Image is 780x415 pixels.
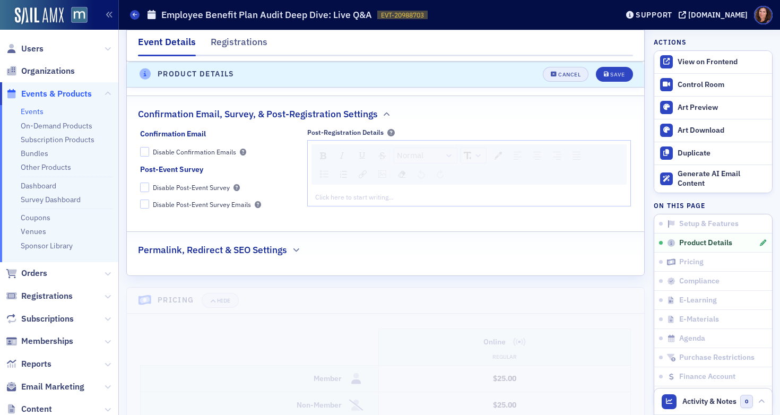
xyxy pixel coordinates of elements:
[530,148,545,163] div: Center
[64,7,88,25] a: View Homepage
[654,96,772,119] a: Art Preview
[679,276,720,286] span: Compliance
[21,121,92,131] a: On-Demand Products
[21,290,73,302] span: Registrations
[688,10,748,20] div: [DOMAIN_NAME]
[21,267,47,279] span: Orders
[158,295,194,306] h4: Pricing
[549,148,565,163] div: Right
[678,149,767,158] div: Duplicate
[140,128,206,140] div: Confirmation Email
[654,165,772,193] button: Generate AI Email Content
[336,167,351,181] div: Ordered
[682,396,736,407] span: Activity & Notes
[459,148,488,163] div: rdw-font-size-control
[596,67,632,82] button: Save
[6,335,73,347] a: Memberships
[678,103,767,113] div: Art Preview
[397,150,423,162] span: Normal
[71,7,88,23] img: SailAMX
[138,107,378,121] h2: Confirmation Email, Survey, & Post-Registration Settings
[334,148,350,163] div: Italic
[316,149,330,163] div: Bold
[679,353,755,362] span: Purchase Restrictions
[678,169,767,188] div: Generate AI Email Content
[314,373,342,384] h4: Member
[21,335,73,347] span: Memberships
[6,65,75,77] a: Organizations
[375,167,390,181] div: Image
[414,167,429,181] div: Undo
[654,37,687,47] h4: Actions
[6,290,73,302] a: Registrations
[6,88,92,100] a: Events & Products
[297,400,342,411] h4: Non-Member
[461,148,486,163] a: Font Size
[202,293,239,308] button: Hide
[679,257,704,267] span: Pricing
[679,315,719,324] span: E-Materials
[153,183,230,192] div: Disable Post-Event Survey
[392,167,412,181] div: rdw-remove-control
[6,43,44,55] a: Users
[394,148,457,163] a: Block Type
[21,43,44,55] span: Users
[21,381,84,393] span: Email Marketing
[394,148,457,163] div: rdw-dropdown
[314,167,353,181] div: rdw-list-control
[21,135,94,144] a: Subscription Products
[211,35,267,55] div: Registrations
[140,183,150,192] input: Disable Post-Event Survey
[21,195,81,204] a: Survey Dashboard
[21,313,74,325] span: Subscriptions
[6,358,51,370] a: Reports
[21,88,92,100] span: Events & Products
[21,358,51,370] span: Reports
[140,164,203,175] div: Post-Event Survey
[461,148,487,163] div: rdw-dropdown
[21,241,73,250] a: Sponsor Library
[654,201,773,210] h4: On this page
[381,11,424,20] span: EVT-20988703
[754,6,773,24] span: Profile
[678,126,767,135] div: Art Download
[316,192,623,202] div: rdw-editor
[636,10,672,20] div: Support
[140,200,150,209] input: Disable Post-Event Survey Emails
[21,403,52,415] span: Content
[153,148,236,157] div: Disable Confirmation Emails
[558,72,580,77] div: Cancel
[654,142,772,165] button: Duplicate
[394,167,410,181] div: Remove
[140,147,150,157] input: Disable Confirmation Emails
[21,149,48,158] a: Bundles
[21,181,56,191] a: Dashboard
[412,167,449,181] div: rdw-history-control
[679,238,732,248] span: Product Details
[15,7,64,24] a: SailAMX
[316,167,332,181] div: Unordered
[375,149,390,163] div: Strikethrough
[679,219,739,229] span: Setup & Features
[217,298,231,304] div: Hide
[6,381,84,393] a: Email Marketing
[488,148,508,163] div: rdw-color-picker
[21,213,50,222] a: Coupons
[392,148,459,163] div: rdw-block-control
[483,336,506,348] h4: Online
[654,74,772,96] a: Control Room
[610,72,625,77] div: Save
[493,400,516,410] span: $25.00
[161,8,372,21] h1: Employee Benefit Plan Audit Deep Dive: Live Q&A
[679,372,735,382] span: Finance Account
[158,68,235,80] h4: Product Details
[6,267,47,279] a: Orders
[138,35,196,56] div: Event Details
[6,403,52,415] a: Content
[307,140,631,206] div: rdw-wrapper
[679,334,705,343] span: Agenda
[678,57,767,67] div: View on Frontend
[307,128,384,136] div: Post-Registration Details
[740,395,753,408] span: 0
[21,65,75,77] span: Organizations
